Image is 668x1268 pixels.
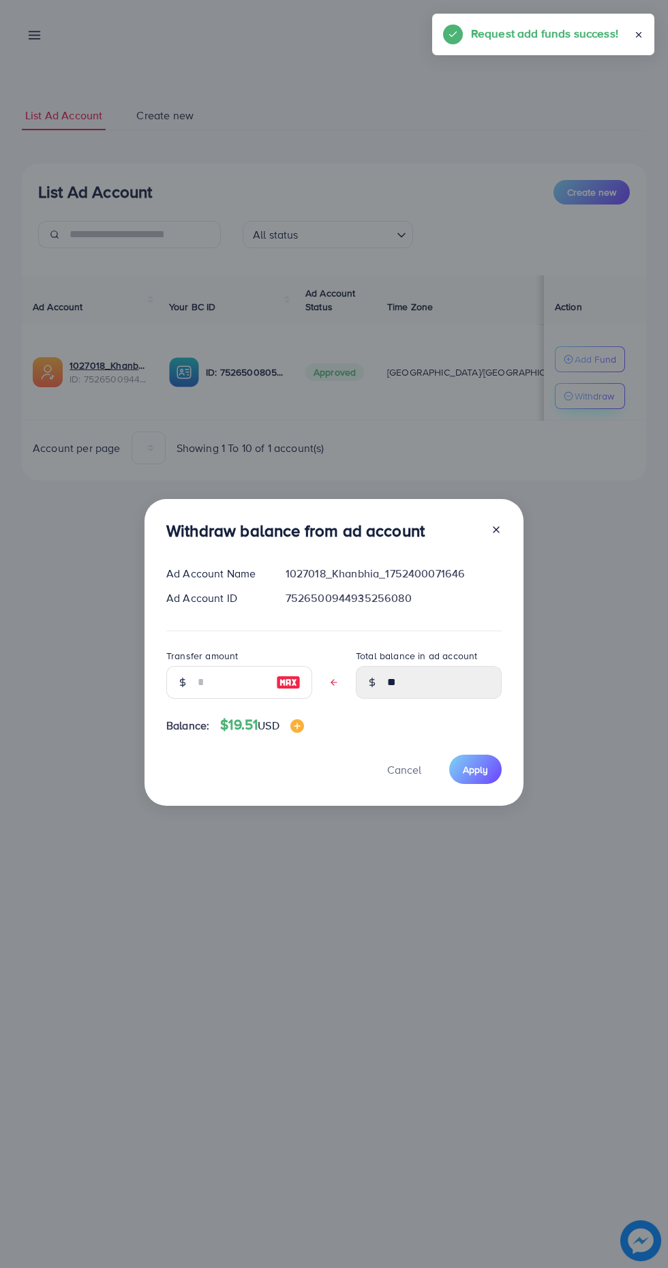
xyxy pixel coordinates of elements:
[155,566,275,582] div: Ad Account Name
[290,719,304,733] img: image
[471,25,618,42] h5: Request add funds success!
[275,590,513,606] div: 7526500944935256080
[275,566,513,582] div: 1027018_Khanbhia_1752400071646
[220,716,303,734] h4: $19.51
[166,718,209,734] span: Balance:
[276,674,301,691] img: image
[166,649,238,663] label: Transfer amount
[449,755,502,784] button: Apply
[463,763,488,776] span: Apply
[370,755,438,784] button: Cancel
[356,649,477,663] label: Total balance in ad account
[166,521,425,541] h3: Withdraw balance from ad account
[387,762,421,777] span: Cancel
[155,590,275,606] div: Ad Account ID
[258,718,279,733] span: USD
